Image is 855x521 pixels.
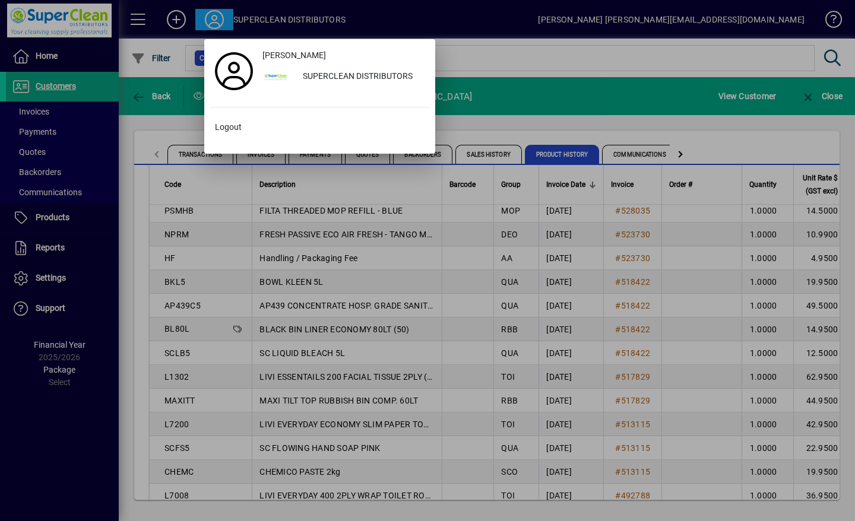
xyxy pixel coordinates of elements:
a: [PERSON_NAME] [258,45,429,66]
button: SUPERCLEAN DISTRIBUTORS [258,66,429,88]
span: Logout [215,121,242,134]
a: Profile [210,61,258,82]
div: SUPERCLEAN DISTRIBUTORS [293,66,429,88]
button: Logout [210,117,429,138]
span: [PERSON_NAME] [262,49,326,62]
